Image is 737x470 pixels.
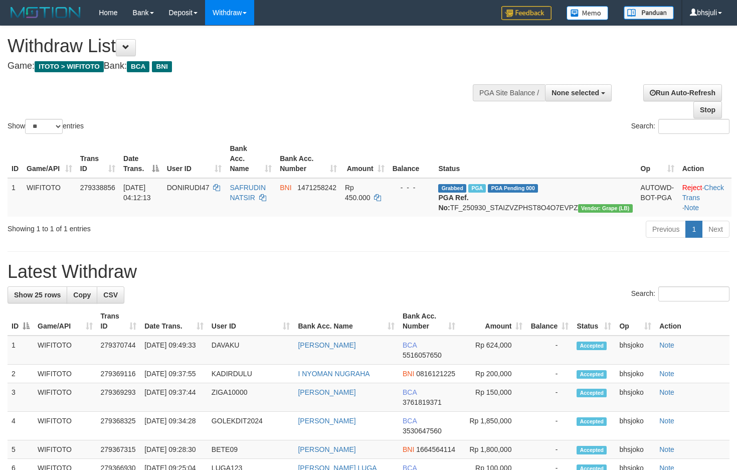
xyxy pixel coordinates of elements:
span: Copy 1471258242 to clipboard [297,184,336,192]
span: BCA [403,388,417,396]
td: - [526,412,573,440]
span: Accepted [577,370,607,379]
a: [PERSON_NAME] [298,445,355,453]
td: WIFITOTO [34,412,97,440]
h1: Latest Withdraw [8,262,729,282]
th: Action [678,139,731,178]
div: PGA Site Balance / [473,84,545,101]
a: Note [659,370,674,378]
span: Copy 3530647560 to clipboard [403,427,442,435]
span: PGA Pending [488,184,538,193]
td: - [526,365,573,383]
th: Status: activate to sort column ascending [573,307,615,336]
th: Bank Acc. Name: activate to sort column ascending [226,139,276,178]
span: Vendor URL: https://dashboard.q2checkout.com/secure [578,204,633,213]
img: Feedback.jpg [501,6,551,20]
span: Accepted [577,446,607,454]
h1: Withdraw List [8,36,481,56]
th: ID: activate to sort column descending [8,307,34,336]
th: Bank Acc. Name: activate to sort column ascending [294,307,399,336]
a: I NYOMAN NUGRAHA [298,370,370,378]
a: Stop [693,101,722,118]
td: [DATE] 09:49:33 [140,336,208,365]
a: [PERSON_NAME] [298,417,355,425]
th: Trans ID: activate to sort column ascending [76,139,119,178]
td: bhsjoko [615,336,655,365]
td: - [526,383,573,412]
a: [PERSON_NAME] [298,341,355,349]
a: Show 25 rows [8,286,67,303]
td: 1 [8,336,34,365]
a: [PERSON_NAME] [298,388,355,396]
a: Next [702,221,729,238]
th: Balance [389,139,435,178]
b: PGA Ref. No: [438,194,468,212]
input: Search: [658,119,729,134]
th: Date Trans.: activate to sort column ascending [140,307,208,336]
a: Note [659,417,674,425]
span: BCA [127,61,149,72]
td: Rp 1,800,000 [459,440,526,459]
th: Op: activate to sort column ascending [615,307,655,336]
td: bhsjoko [615,365,655,383]
a: Check Trans [682,184,724,202]
td: - [526,440,573,459]
th: Game/API: activate to sort column ascending [23,139,76,178]
span: [DATE] 04:12:13 [123,184,151,202]
td: - [526,336,573,365]
select: Showentries [25,119,63,134]
th: Trans ID: activate to sort column ascending [97,307,141,336]
td: WIFITOTO [23,178,76,217]
td: TF_250930_STAIZVZPHST8O4O7EVPZ [434,178,636,217]
td: [DATE] 09:28:30 [140,440,208,459]
span: BNI [280,184,291,192]
td: WIFITOTO [34,365,97,383]
label: Search: [631,119,729,134]
th: Amount: activate to sort column ascending [341,139,389,178]
td: 1 [8,178,23,217]
span: DONIRUDI47 [167,184,210,192]
span: Show 25 rows [14,291,61,299]
a: Note [659,445,674,453]
td: DAVAKU [208,336,294,365]
td: WIFITOTO [34,440,97,459]
a: 1 [685,221,702,238]
td: AUTOWD-BOT-PGA [637,178,678,217]
h4: Game: Bank: [8,61,481,71]
td: bhsjoko [615,440,655,459]
td: bhsjoko [615,412,655,440]
td: · · [678,178,731,217]
td: 3 [8,383,34,412]
a: Previous [646,221,686,238]
label: Search: [631,286,729,301]
td: BETE09 [208,440,294,459]
span: BNI [152,61,171,72]
span: Grabbed [438,184,466,193]
td: Rp 200,000 [459,365,526,383]
td: 279370744 [97,336,141,365]
input: Search: [658,286,729,301]
button: None selected [545,84,612,101]
a: Note [684,204,699,212]
td: [DATE] 09:37:44 [140,383,208,412]
span: BNI [403,445,414,453]
img: panduan.png [624,6,674,20]
td: 279368325 [97,412,141,440]
th: Bank Acc. Number: activate to sort column ascending [276,139,341,178]
span: CSV [103,291,118,299]
td: KADIRDULU [208,365,294,383]
a: CSV [97,286,124,303]
th: Balance: activate to sort column ascending [526,307,573,336]
td: ZIGA10000 [208,383,294,412]
th: Status [434,139,636,178]
div: Showing 1 to 1 of 1 entries [8,220,300,234]
td: Rp 624,000 [459,336,526,365]
img: Button%20Memo.svg [567,6,609,20]
td: WIFITOTO [34,336,97,365]
th: Op: activate to sort column ascending [637,139,678,178]
td: 279367315 [97,440,141,459]
span: BCA [403,417,417,425]
a: Note [659,388,674,396]
span: Accepted [577,389,607,397]
label: Show entries [8,119,84,134]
